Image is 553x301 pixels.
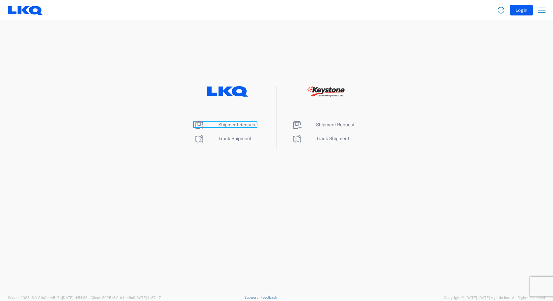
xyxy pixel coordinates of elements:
span: Shipment Request [218,122,257,127]
button: Login [510,5,533,15]
span: Track Shipment [316,136,349,141]
a: Shipment Request [194,122,257,127]
span: Server: 2025.16.0-21b0bc45e7b [8,296,88,300]
a: Track Shipment [292,136,349,141]
span: [DATE] 11:37:47 [135,296,161,300]
span: Client: 2025.16.0-b4dc8a9 [91,296,161,300]
a: Support [244,295,261,299]
a: Shipment Request [292,122,355,127]
a: Track Shipment [194,136,251,141]
span: [DATE] 11:54:36 [62,296,88,300]
span: Shipment Request [316,122,355,127]
span: Copyright © [DATE]-[DATE] Agistix Inc., All Rights Reserved [444,295,545,301]
span: Track Shipment [218,136,251,141]
a: Feedback [260,295,277,299]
